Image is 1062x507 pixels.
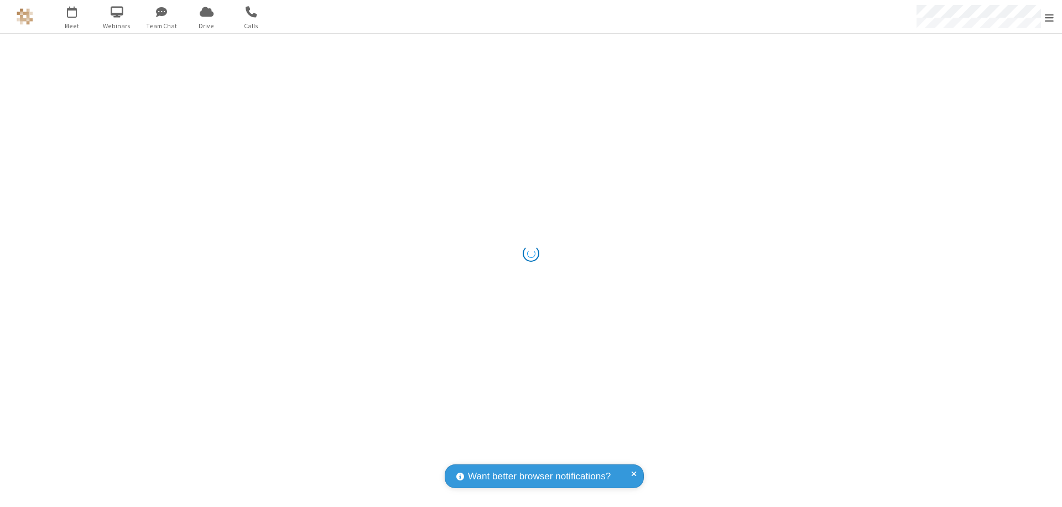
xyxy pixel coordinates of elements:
[186,21,227,31] span: Drive
[96,21,138,31] span: Webinars
[17,8,33,25] img: QA Selenium DO NOT DELETE OR CHANGE
[141,21,183,31] span: Team Chat
[231,21,272,31] span: Calls
[51,21,93,31] span: Meet
[468,469,611,484] span: Want better browser notifications?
